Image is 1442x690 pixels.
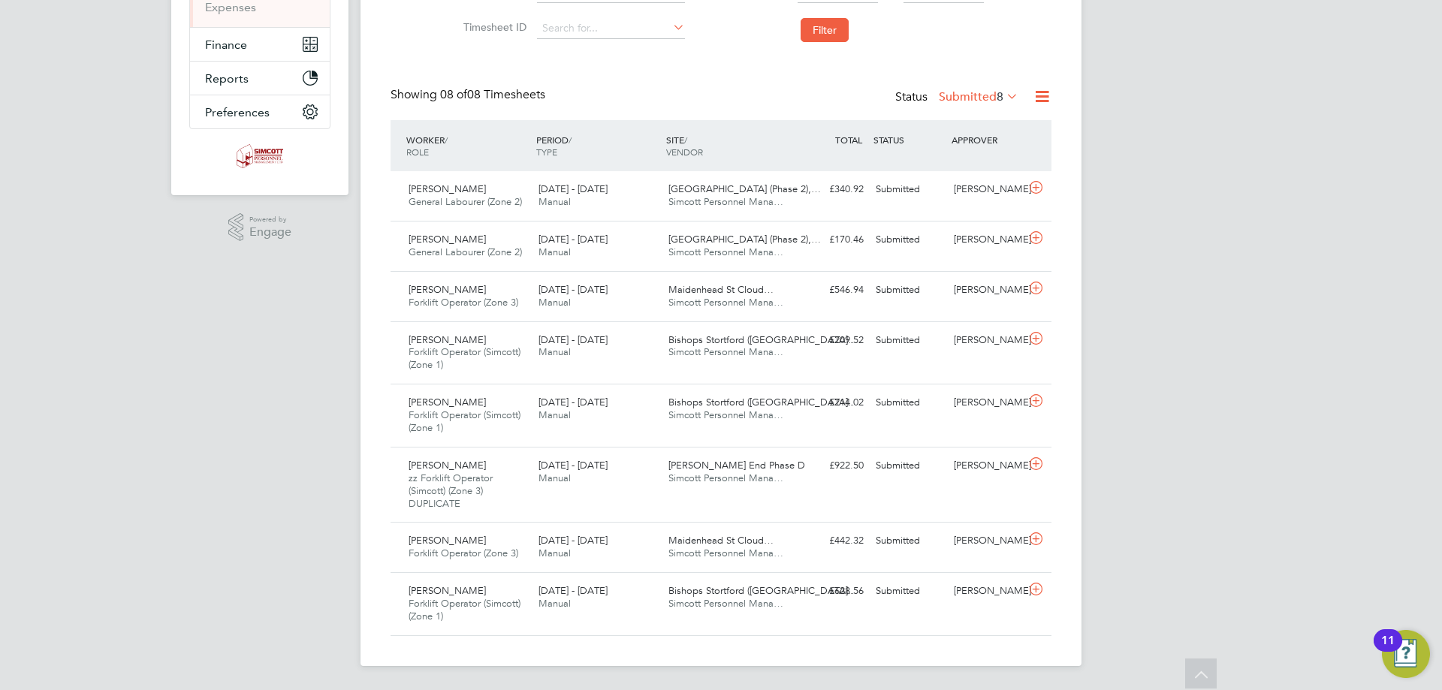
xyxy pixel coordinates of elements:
[668,296,783,309] span: Simcott Personnel Mana…
[668,345,783,358] span: Simcott Personnel Mana…
[870,177,948,202] div: Submitted
[668,597,783,610] span: Simcott Personnel Mana…
[662,126,792,165] div: SITE
[409,534,486,547] span: [PERSON_NAME]
[189,144,330,168] a: Go to home page
[409,296,518,309] span: Forklift Operator (Zone 3)
[538,333,608,346] span: [DATE] - [DATE]
[668,547,783,559] span: Simcott Personnel Mana…
[870,579,948,604] div: Submitted
[666,146,703,158] span: VENDOR
[792,177,870,202] div: £340.92
[409,584,486,597] span: [PERSON_NAME]
[948,126,1026,153] div: APPROVER
[538,283,608,296] span: [DATE] - [DATE]
[668,246,783,258] span: Simcott Personnel Mana…
[668,333,858,346] span: Bishops Stortford ([GEOGRAPHIC_DATA]…
[668,195,783,208] span: Simcott Personnel Mana…
[445,134,448,146] span: /
[409,233,486,246] span: [PERSON_NAME]
[792,529,870,553] div: £442.32
[409,283,486,296] span: [PERSON_NAME]
[684,134,687,146] span: /
[409,195,522,208] span: General Labourer (Zone 2)
[895,87,1021,108] div: Status
[459,20,526,34] label: Timesheet ID
[538,296,571,309] span: Manual
[668,534,774,547] span: Maidenhead St Cloud…
[668,182,821,195] span: [GEOGRAPHIC_DATA] (Phase 2),…
[190,62,330,95] button: Reports
[538,396,608,408] span: [DATE] - [DATE]
[870,227,948,252] div: Submitted
[409,396,486,408] span: [PERSON_NAME]
[668,283,774,296] span: Maidenhead St Cloud…
[205,71,249,86] span: Reports
[792,278,870,303] div: £546.94
[409,597,520,622] span: Forklift Operator (Simcott) (Zone 1)
[237,144,284,168] img: simcott-logo-retina.png
[668,584,858,597] span: Bishops Stortford ([GEOGRAPHIC_DATA]…
[668,472,783,484] span: Simcott Personnel Mana…
[792,390,870,415] div: £214.02
[538,547,571,559] span: Manual
[409,182,486,195] span: [PERSON_NAME]
[948,390,1026,415] div: [PERSON_NAME]
[205,105,270,119] span: Preferences
[205,38,247,52] span: Finance
[440,87,545,102] span: 08 Timesheets
[668,408,783,421] span: Simcott Personnel Mana…
[569,134,572,146] span: /
[409,246,522,258] span: General Labourer (Zone 2)
[948,278,1026,303] div: [PERSON_NAME]
[870,453,948,478] div: Submitted
[190,95,330,128] button: Preferences
[948,227,1026,252] div: [PERSON_NAME]
[801,18,849,42] button: Filter
[409,472,493,510] span: zz Forklift Operator (Simcott) (Zone 3) DUPLICATE
[406,146,429,158] span: ROLE
[1381,640,1395,660] div: 11
[948,579,1026,604] div: [PERSON_NAME]
[190,28,330,61] button: Finance
[403,126,532,165] div: WORKER
[409,408,520,434] span: Forklift Operator (Simcott) (Zone 1)
[538,233,608,246] span: [DATE] - [DATE]
[668,233,821,246] span: [GEOGRAPHIC_DATA] (Phase 2),…
[538,534,608,547] span: [DATE] - [DATE]
[948,529,1026,553] div: [PERSON_NAME]
[538,597,571,610] span: Manual
[249,213,291,226] span: Powered by
[870,390,948,415] div: Submitted
[409,345,520,371] span: Forklift Operator (Simcott) (Zone 1)
[870,278,948,303] div: Submitted
[870,126,948,153] div: STATUS
[538,459,608,472] span: [DATE] - [DATE]
[409,547,518,559] span: Forklift Operator (Zone 3)
[668,396,858,408] span: Bishops Stortford ([GEOGRAPHIC_DATA]…
[228,213,292,242] a: Powered byEngage
[538,182,608,195] span: [DATE] - [DATE]
[870,529,948,553] div: Submitted
[538,246,571,258] span: Manual
[939,89,1018,104] label: Submitted
[1382,630,1430,678] button: Open Resource Center, 11 new notifications
[668,459,805,472] span: [PERSON_NAME] End Phase D
[538,584,608,597] span: [DATE] - [DATE]
[997,89,1003,104] span: 8
[948,453,1026,478] div: [PERSON_NAME]
[536,146,557,158] span: TYPE
[532,126,662,165] div: PERIOD
[409,459,486,472] span: [PERSON_NAME]
[835,134,862,146] span: TOTAL
[948,328,1026,353] div: [PERSON_NAME]
[948,177,1026,202] div: [PERSON_NAME]
[538,195,571,208] span: Manual
[538,472,571,484] span: Manual
[792,227,870,252] div: £170.46
[409,333,486,346] span: [PERSON_NAME]
[440,87,467,102] span: 08 of
[537,18,685,39] input: Search for...
[870,328,948,353] div: Submitted
[538,408,571,421] span: Manual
